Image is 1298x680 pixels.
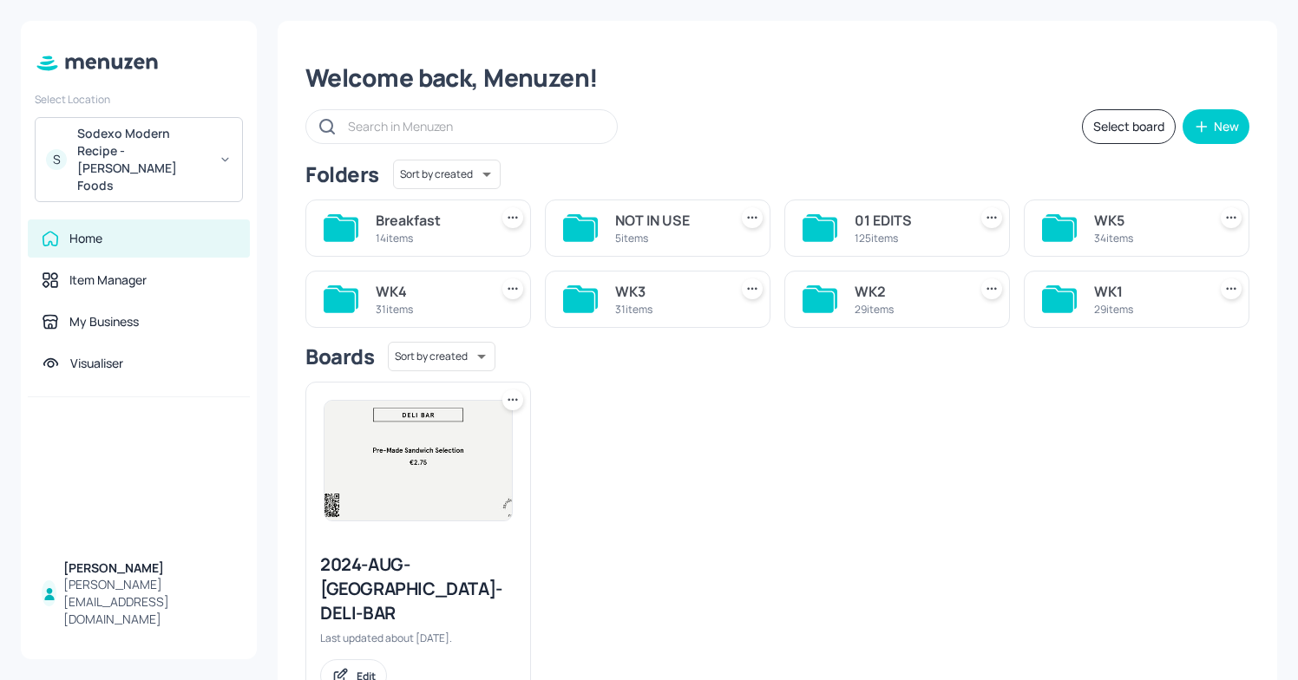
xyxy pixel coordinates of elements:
div: [PERSON_NAME] [63,559,236,577]
div: 14 items [376,231,482,245]
div: WK1 [1094,281,1200,302]
div: My Business [69,313,139,330]
div: 125 items [855,231,960,245]
div: WK4 [376,281,482,302]
div: WK2 [855,281,960,302]
div: 31 items [615,302,721,317]
button: Select board [1082,109,1176,144]
div: Visualiser [70,355,123,372]
div: 29 items [855,302,960,317]
div: 2024-AUG-[GEOGRAPHIC_DATA]-DELI-BAR [320,552,516,625]
button: New [1183,109,1249,144]
div: Welcome back, Menuzen! [305,62,1249,94]
div: WK3 [615,281,721,302]
div: 31 items [376,302,482,317]
div: NOT IN USE [615,210,721,231]
div: S [46,149,67,170]
input: Search in Menuzen [348,114,600,139]
div: 5 items [615,231,721,245]
div: Breakfast [376,210,482,231]
div: Sodexo Modern Recipe - [PERSON_NAME] Foods [77,125,208,194]
div: Sort by created [388,339,495,374]
div: Select Location [35,92,243,107]
div: New [1214,121,1239,133]
div: Last updated about [DATE]. [320,631,516,645]
div: Folders [305,160,379,188]
div: 29 items [1094,302,1200,317]
div: WK5 [1094,210,1200,231]
div: [PERSON_NAME][EMAIL_ADDRESS][DOMAIN_NAME] [63,576,236,628]
div: Sort by created [393,157,501,192]
div: 34 items [1094,231,1200,245]
div: Item Manager [69,271,147,289]
div: Boards [305,343,374,370]
div: Home [69,230,102,247]
img: 2024-08-07-1723032083258v5sferkaug.jpeg [324,401,512,520]
div: 01 EDITS [855,210,960,231]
